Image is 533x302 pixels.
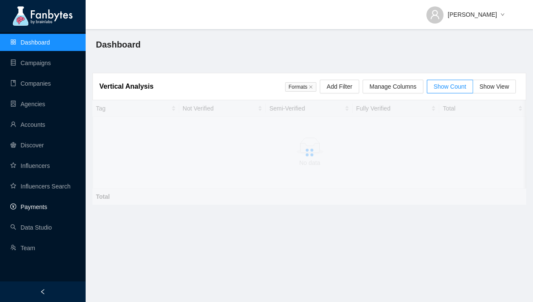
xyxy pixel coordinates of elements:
[10,245,35,251] a: usergroup-addTeam
[10,60,51,66] a: databaseCampaigns
[369,82,417,91] span: Manage Columns
[10,101,45,108] a: containerAgencies
[10,121,45,128] a: userAccounts
[500,12,505,18] span: down
[479,83,509,90] span: Show View
[10,162,50,169] a: starInfluencers
[10,224,52,231] a: searchData Studio
[10,183,71,190] a: starInfluencers Search
[320,80,359,93] button: Add Filter
[327,82,352,91] span: Add Filter
[99,81,154,92] article: Vertical Analysis
[285,82,316,92] span: Formats
[309,85,313,89] span: close
[10,203,47,210] a: pay-circlePayments
[96,38,140,51] span: Dashboard
[363,80,423,93] button: Manage Columns
[434,83,466,90] span: Show Count
[448,10,497,19] span: [PERSON_NAME]
[10,80,51,87] a: bookCompanies
[430,9,440,20] span: user
[40,289,46,295] span: left
[10,39,50,46] a: appstoreDashboard
[10,142,44,149] a: radar-chartDiscover
[420,4,512,18] button: [PERSON_NAME]down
